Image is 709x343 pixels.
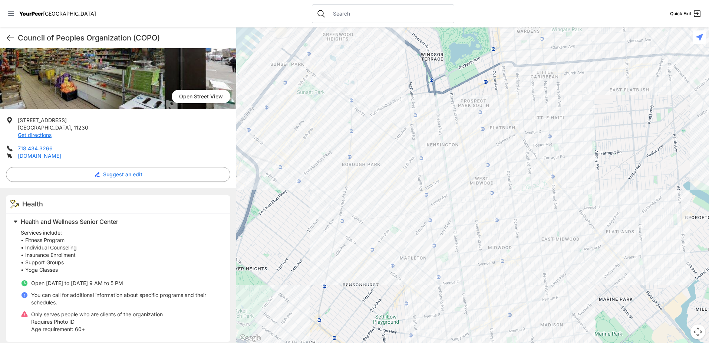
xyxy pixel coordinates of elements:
[18,145,53,151] a: 718.434.3266
[690,324,705,339] button: Map camera controls
[103,171,142,178] span: Suggest an edit
[74,124,88,131] span: 11230
[43,10,96,17] span: [GEOGRAPHIC_DATA]
[21,229,221,274] p: Services include: • Fitness Program • Individual Counseling • Insurance Enrollment • Support Grou...
[18,153,61,159] a: [DOMAIN_NAME]
[19,12,96,16] a: YourPeer[GEOGRAPHIC_DATA]
[31,291,221,306] p: You can call for additional information about specific programs and their schedules.
[670,9,702,18] a: Quick Exit
[6,167,230,182] button: Suggest an edit
[238,333,263,343] a: Open this area in Google Maps (opens a new window)
[31,280,123,286] span: Open [DATE] to [DATE] 9 AM to 5 PM
[31,318,163,326] p: Requires Photo ID
[71,124,72,131] span: ,
[19,10,43,17] span: YourPeer
[18,33,230,43] h1: Council of Peoples Organization (COPO)
[18,117,67,123] span: [STREET_ADDRESS]
[329,10,449,17] input: Search
[238,333,263,343] img: Google
[22,200,43,208] span: Health
[31,326,73,332] span: Age requirement:
[172,90,230,103] a: Open Street View
[31,326,163,333] p: 60+
[21,218,118,225] span: Health and Wellness Senior Center
[670,11,691,17] span: Quick Exit
[18,132,52,138] a: Get directions
[18,124,71,131] span: [GEOGRAPHIC_DATA]
[31,311,163,317] span: Only serves people who are clients of the organization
